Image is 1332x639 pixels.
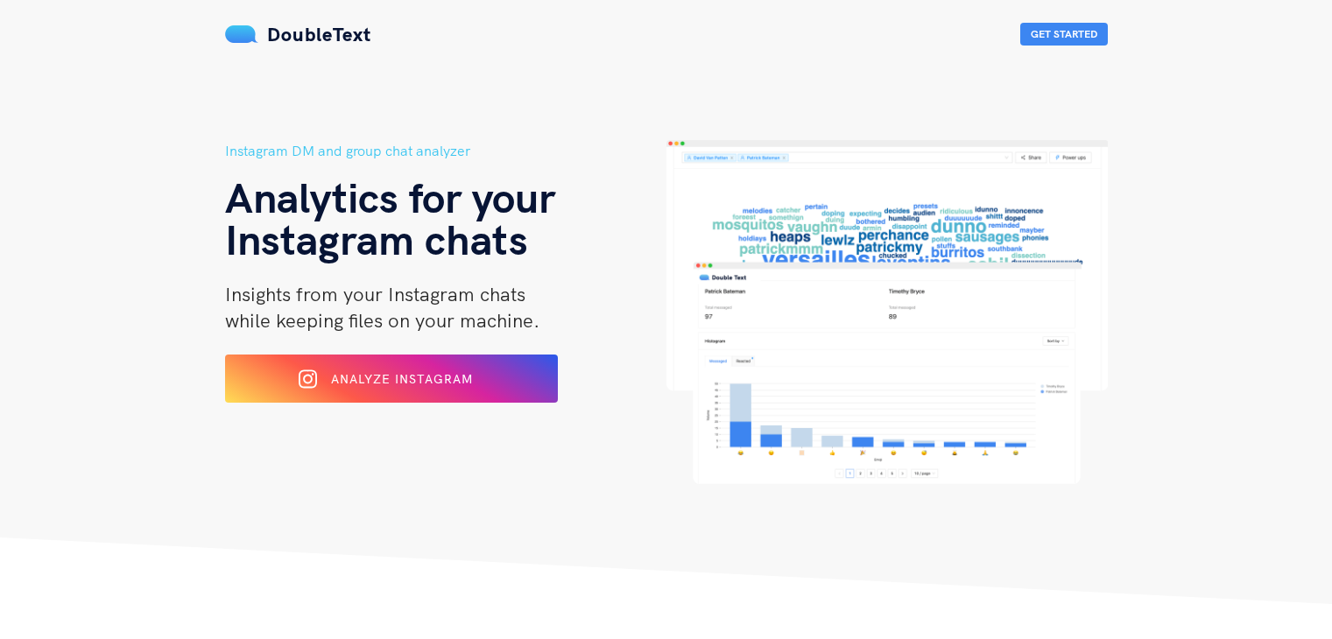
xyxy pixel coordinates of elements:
span: Analyze Instagram [331,371,473,387]
a: DoubleText [225,22,371,46]
button: Get Started [1020,23,1108,46]
img: hero [666,140,1108,484]
a: Analyze Instagram [225,377,558,393]
span: DoubleText [267,22,371,46]
img: mS3x8y1f88AAAAABJRU5ErkJggg== [225,25,258,43]
span: while keeping files on your machine. [225,308,539,333]
span: Insights from your Instagram chats [225,282,525,306]
h5: Instagram DM and group chat analyzer [225,140,666,162]
button: Analyze Instagram [225,355,558,403]
span: Instagram chats [225,213,528,265]
span: Analytics for your [225,171,555,223]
